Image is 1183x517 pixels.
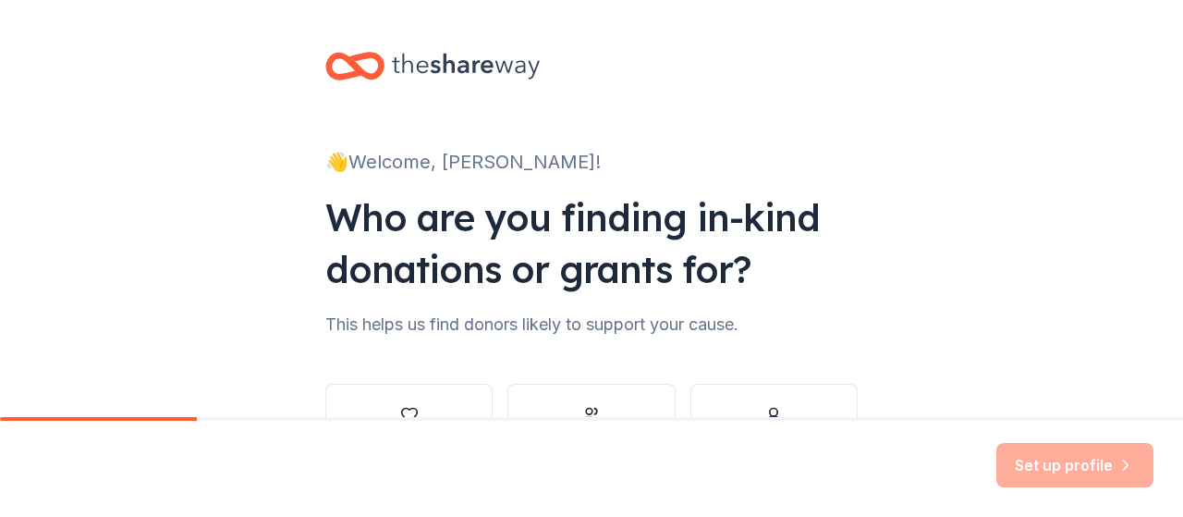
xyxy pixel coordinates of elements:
[325,147,858,177] div: 👋 Welcome, [PERSON_NAME]!
[507,384,675,473] button: Other group
[690,384,858,473] button: Individual
[325,384,493,473] button: Nonprofit
[325,310,858,339] div: This helps us find donors likely to support your cause.
[325,191,858,295] div: Who are you finding in-kind donations or grants for?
